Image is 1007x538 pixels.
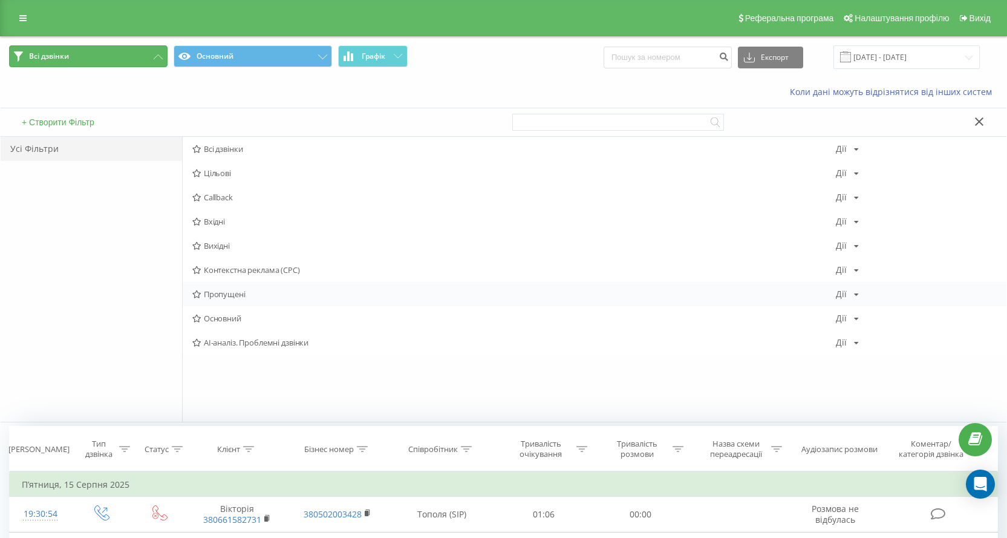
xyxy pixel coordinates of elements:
div: Дії [836,193,847,202]
div: Дії [836,290,847,298]
div: Дії [836,145,847,153]
div: Співробітник [408,444,458,454]
div: Open Intercom Messenger [966,470,995,499]
span: Пропущені [192,290,836,298]
div: Усі Фільтри [1,137,182,161]
span: Вихід [970,13,991,23]
td: Тополя (SIP) [388,497,496,532]
td: 00:00 [592,497,689,532]
button: Закрити [971,116,988,129]
div: Дії [836,169,847,177]
span: Вхідні [192,217,836,226]
input: Пошук за номером [604,47,732,68]
div: Дії [836,314,847,323]
div: Дії [836,241,847,250]
span: Цільові [192,169,836,177]
span: Всі дзвінки [29,51,69,61]
div: Тривалість розмови [605,439,670,459]
span: Розмова не відбулась [812,503,859,525]
button: Графік [338,45,408,67]
div: Назва схеми переадресації [703,439,768,459]
div: Дії [836,217,847,226]
div: 19:30:54 [22,502,59,526]
span: Реферальна програма [745,13,834,23]
div: Коментар/категорія дзвінка [896,439,966,459]
span: Контекстна реклама (CPC) [192,266,836,274]
div: Статус [145,444,169,454]
div: Клієнт [217,444,240,454]
span: Callback [192,193,836,202]
div: Аудіозапис розмови [801,444,878,454]
a: 380661582731 [203,514,261,525]
span: Основний [192,314,836,323]
span: AI-аналіз. Проблемні дзвінки [192,338,836,347]
a: 380502003428 [304,508,362,520]
div: Тривалість очікування [509,439,573,459]
div: Дії [836,266,847,274]
button: Експорт [738,47,803,68]
td: Вікторія [187,497,287,532]
a: Коли дані можуть відрізнятися вiд інших систем [790,86,998,97]
span: Налаштування профілю [855,13,949,23]
div: [PERSON_NAME] [8,444,70,454]
div: Дії [836,338,847,347]
span: Вихідні [192,241,836,250]
button: + Створити Фільтр [18,117,98,128]
div: Бізнес номер [304,444,354,454]
td: 01:06 [495,497,592,532]
div: Тип дзвінка [82,439,116,459]
button: Всі дзвінки [9,45,168,67]
span: Графік [362,52,385,61]
td: П’ятниця, 15 Серпня 2025 [10,473,998,497]
span: Всі дзвінки [192,145,836,153]
button: Основний [174,45,332,67]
